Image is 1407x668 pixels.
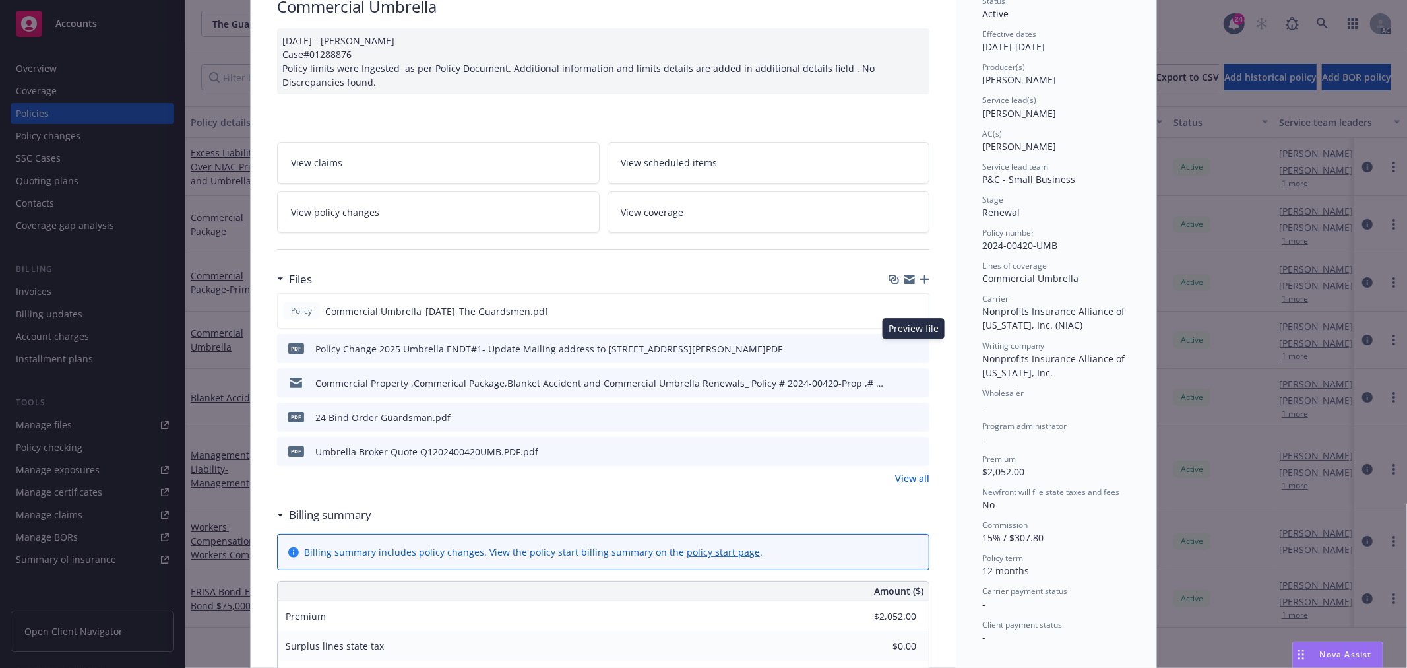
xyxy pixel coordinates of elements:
[891,445,902,459] button: download file
[288,305,315,317] span: Policy
[1320,649,1372,660] span: Nova Assist
[982,564,1029,577] span: 12 months
[982,293,1009,304] span: Carrier
[982,399,985,412] span: -
[982,531,1044,544] span: 15% / $307.80
[288,343,304,353] span: PDF
[912,304,923,318] button: preview file
[289,506,371,523] h3: Billing summary
[982,94,1036,106] span: Service lead(s)
[912,445,924,459] button: preview file
[982,173,1075,185] span: P&C - Small Business
[982,161,1048,172] span: Service lead team
[982,73,1056,86] span: [PERSON_NAME]
[982,352,1127,379] span: Nonprofits Insurance Alliance of [US_STATE], Inc.
[982,598,985,611] span: -
[315,376,886,390] div: Commercial Property ,Commerical Package,Blanket Accident and Commercial Umbrella Renewals_ Policy...
[982,519,1028,531] span: Commission
[982,260,1047,271] span: Lines of coverage
[982,498,995,511] span: No
[891,411,902,424] button: download file
[982,619,1062,630] span: Client payment status
[286,610,326,622] span: Premium
[289,271,312,288] h3: Files
[982,28,1036,40] span: Effective dates
[315,411,451,424] div: 24 Bind Order Guardsman.pdf
[982,128,1002,139] span: AC(s)
[291,156,342,170] span: View claims
[982,420,1067,432] span: Program administrator
[982,194,1003,205] span: Stage
[874,584,923,598] span: Amount ($)
[982,631,985,644] span: -
[912,376,924,390] button: preview file
[982,227,1034,238] span: Policy number
[288,446,304,456] span: pdf
[608,191,930,233] a: View coverage
[291,205,379,219] span: View policy changes
[895,471,929,485] a: View all
[304,545,763,559] div: Billing summary includes policy changes. View the policy start billing summary on the .
[891,342,902,356] button: download file
[687,546,760,558] a: policy start page
[982,305,1127,331] span: Nonprofits Insurance Alliance of [US_STATE], Inc. (NIAC)
[982,61,1025,73] span: Producer(s)
[982,272,1079,284] span: Commercial Umbrella
[982,107,1056,119] span: [PERSON_NAME]
[277,191,600,233] a: View policy changes
[912,411,924,424] button: preview file
[982,140,1056,152] span: [PERSON_NAME]
[982,28,1130,53] div: [DATE] - [DATE]
[982,486,1119,498] span: Newfront will file state taxes and fees
[277,28,929,94] div: [DATE] - [PERSON_NAME] Case#01288876 Policy limits were Ingested as per Policy Document. Addition...
[608,142,930,184] a: View scheduled items
[1293,642,1309,667] div: Drag to move
[982,239,1057,251] span: 2024-00420-UMB
[982,453,1016,465] span: Premium
[982,432,985,445] span: -
[982,387,1024,399] span: Wholesaler
[982,585,1067,597] span: Carrier payment status
[883,318,945,339] div: Preview file
[891,304,901,318] button: download file
[288,412,304,422] span: pdf
[982,206,1020,218] span: Renewal
[325,304,548,318] span: Commercial Umbrella_[DATE]_The Guardsmen.pdf
[912,342,924,356] button: preview file
[277,506,371,523] div: Billing summary
[982,552,1023,564] span: Policy term
[891,376,902,390] button: download file
[286,640,384,652] span: Surplus lines state tax
[315,445,538,459] div: Umbrella Broker Quote Q1202400420UMB.PDF.pdf
[982,7,1009,20] span: Active
[838,607,924,626] input: 0.00
[1292,642,1383,668] button: Nova Assist
[621,156,718,170] span: View scheduled items
[277,271,312,288] div: Files
[982,340,1044,351] span: Writing company
[277,142,600,184] a: View claims
[982,465,1024,478] span: $2,052.00
[621,205,684,219] span: View coverage
[315,342,782,356] div: Policy Change 2025 Umbrella ENDT#1- Update Mailing address to [STREET_ADDRESS][PERSON_NAME]PDF
[838,636,924,656] input: 0.00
